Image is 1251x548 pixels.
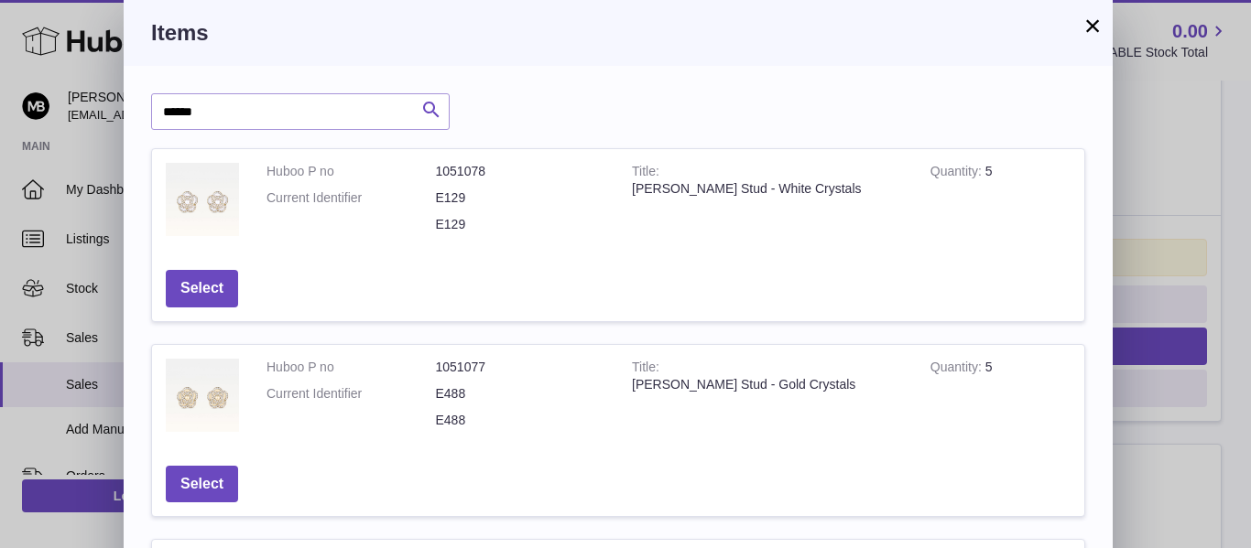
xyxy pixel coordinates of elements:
img: Camelia Stud - White Crystals [166,163,239,236]
strong: Title [632,360,659,379]
dt: Current Identifier [267,385,436,403]
dd: E488 [436,412,605,429]
dt: Huboo P no [267,359,436,376]
dd: E129 [436,189,605,207]
div: [PERSON_NAME] Stud - Gold Crystals [632,376,903,393]
strong: Quantity [930,360,985,379]
dd: E488 [436,385,605,403]
dt: Huboo P no [267,163,436,180]
td: 5 [917,149,1084,256]
div: [PERSON_NAME] Stud - White Crystals [632,180,903,198]
button: Select [166,270,238,307]
dd: 1051078 [436,163,605,180]
td: 5 [917,345,1084,452]
strong: Quantity [930,164,985,183]
button: × [1082,15,1104,37]
dd: E129 [436,216,605,233]
strong: Title [632,164,659,183]
button: Select [166,466,238,503]
img: Camelia Stud - Gold Crystals [166,359,239,432]
dd: 1051077 [436,359,605,376]
dt: Current Identifier [267,189,436,207]
h3: Items [151,18,1085,48]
